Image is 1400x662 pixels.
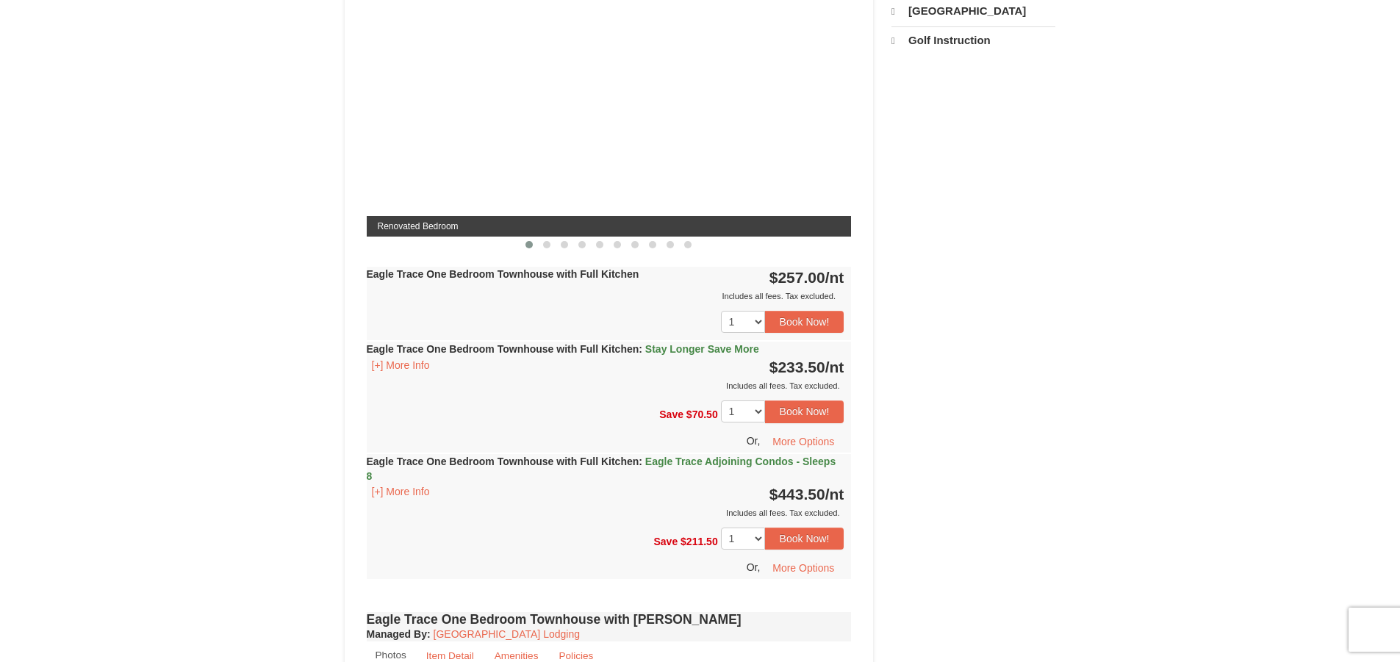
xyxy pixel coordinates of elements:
button: More Options [763,557,844,579]
button: Book Now! [765,528,844,550]
span: Renovated Bedroom [367,216,852,237]
span: Save [653,535,678,547]
span: Or, [747,434,761,446]
span: /nt [825,269,844,286]
strong: Eagle Trace One Bedroom Townhouse with Full Kitchen [367,268,639,280]
small: Photos [376,650,406,661]
span: : [639,343,642,355]
small: Item Detail [426,650,474,661]
button: Book Now! [765,400,844,422]
span: $70.50 [686,409,718,420]
div: Includes all fees. Tax excluded. [367,378,844,393]
span: $443.50 [769,486,825,503]
small: Policies [559,650,593,661]
strong: Eagle Trace One Bedroom Townhouse with Full Kitchen [367,343,759,355]
div: Includes all fees. Tax excluded. [367,289,844,303]
span: /nt [825,359,844,375]
a: [GEOGRAPHIC_DATA] Lodging [434,628,580,640]
small: Amenities [495,650,539,661]
button: [+] More Info [367,357,435,373]
span: Eagle Trace Adjoining Condos - Sleeps 8 [367,456,836,482]
h4: Eagle Trace One Bedroom Townhouse with [PERSON_NAME] [367,612,852,627]
strong: $257.00 [769,269,844,286]
span: Stay Longer Save More [645,343,759,355]
span: Save [659,409,683,420]
span: $233.50 [769,359,825,375]
span: /nt [825,486,844,503]
button: [+] More Info [367,483,435,500]
button: More Options [763,431,844,453]
a: Golf Instruction [891,26,1055,54]
span: Or, [747,561,761,573]
strong: : [367,628,431,640]
span: $211.50 [681,535,718,547]
span: Managed By [367,628,427,640]
strong: Eagle Trace One Bedroom Townhouse with Full Kitchen [367,456,836,482]
span: : [639,456,642,467]
button: Book Now! [765,311,844,333]
div: Includes all fees. Tax excluded. [367,506,844,520]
